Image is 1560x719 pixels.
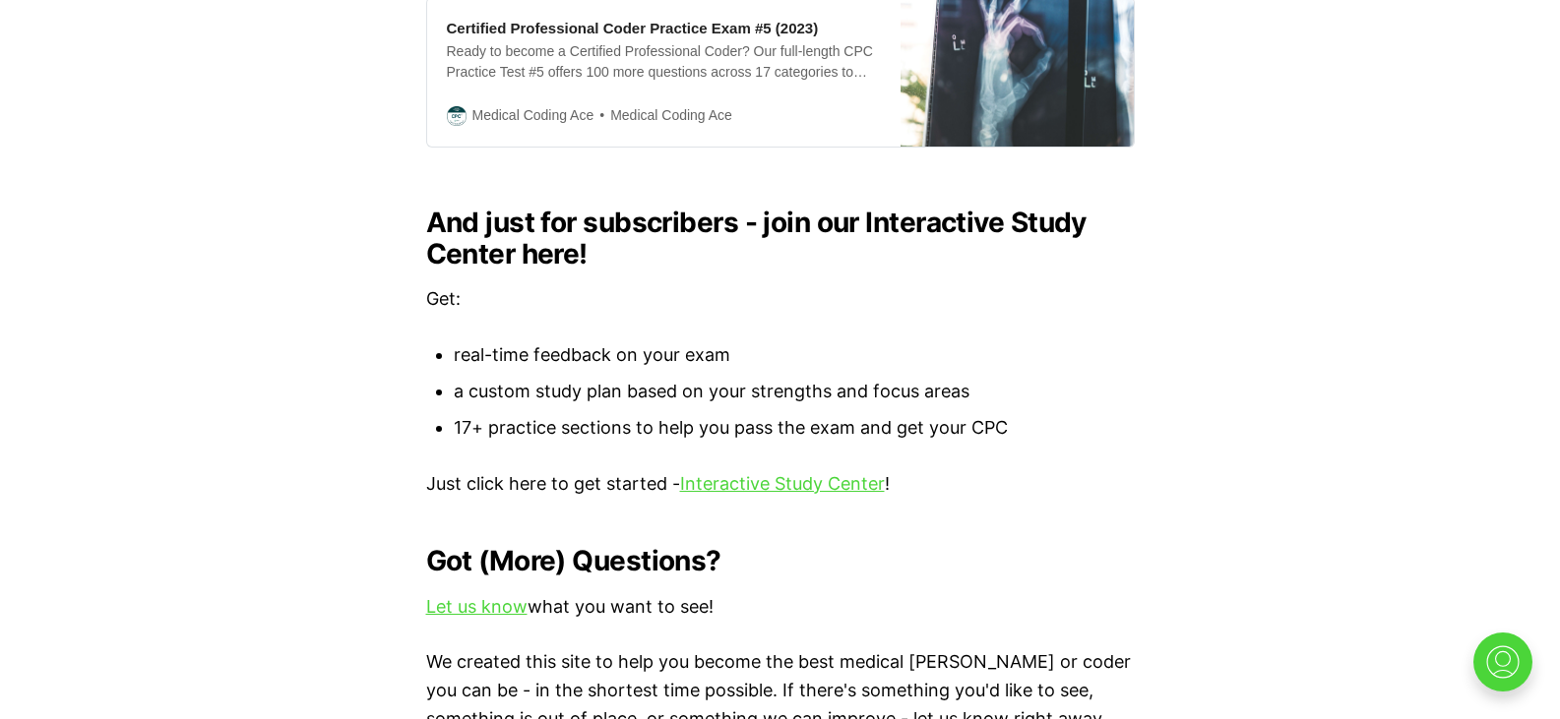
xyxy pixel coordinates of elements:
[472,104,594,126] span: Medical Coding Ace
[426,593,1135,622] p: what you want to see!
[426,596,528,617] a: Let us know
[454,341,1135,370] li: real-time feedback on your exam
[1457,623,1560,719] iframe: portal-trigger
[680,473,885,494] a: Interactive Study Center
[426,545,1135,576] h2: Got (More) Questions?
[426,285,1135,314] p: Get:
[426,207,1135,270] h2: And just for subscribers - join our Interactive Study Center here!
[447,41,881,83] div: Ready to become a Certified Professional Coder? Our full-length CPC Practice Test #5 offers 100 m...
[454,378,1135,406] li: a custom study plan based on your strengths and focus areas
[454,414,1135,443] li: 17+ practice sections to help you pass the exam and get your CPC
[593,104,732,127] span: Medical Coding Ace
[426,470,1135,499] p: Just click here to get started - !
[447,18,819,38] div: Certified Professional Coder Practice Exam #5 (2023)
